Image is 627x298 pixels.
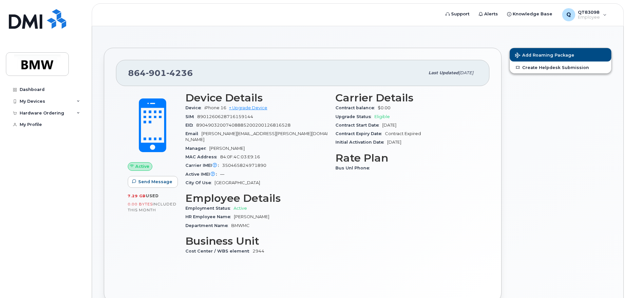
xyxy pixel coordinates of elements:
span: [DATE] [387,140,401,145]
span: Department Name [185,223,231,228]
span: Contract Expiry Date [335,131,385,136]
h3: Employee Details [185,192,328,204]
span: SIM [185,114,197,119]
span: 89049032007408885200200126816528 [196,123,291,128]
span: 8901260628716159144 [197,114,253,119]
span: [PERSON_NAME] [234,214,269,219]
h3: Rate Plan [335,152,478,164]
span: — [220,172,224,177]
span: MAC Address [185,154,220,159]
span: Manager [185,146,209,151]
h3: Business Unit [185,235,328,247]
span: Eligible [374,114,390,119]
a: Create Helpdesk Submission [510,61,611,73]
button: Send Message [128,176,178,188]
span: Active [135,163,149,169]
span: City Of Use [185,180,215,185]
span: $0.00 [378,105,390,110]
span: Cost Center / WBS element [185,249,253,254]
span: Initial Activation Date [335,140,387,145]
h3: Carrier Details [335,92,478,104]
span: 7.29 GB [128,194,146,198]
span: [DATE] [459,70,473,75]
span: Last updated [428,70,459,75]
span: Carrier IMEI [185,163,222,168]
button: Add Roaming Package [510,48,611,61]
iframe: Messenger Launcher [598,270,622,293]
span: Bus Unl Phone [335,166,373,170]
span: 0.00 Bytes [128,202,153,206]
span: Email [185,131,201,136]
span: Active IMEI [185,172,220,177]
span: [PERSON_NAME] [209,146,245,151]
span: BMWMC [231,223,250,228]
span: HR Employee Name [185,214,234,219]
span: [PERSON_NAME][EMAIL_ADDRESS][PERSON_NAME][DOMAIN_NAME] [185,131,328,142]
span: Upgrade Status [335,114,374,119]
span: 84:0F:4C:03:E9:16 [220,154,260,159]
span: [DATE] [382,123,396,128]
span: 4236 [166,68,193,78]
span: 350465824971890 [222,163,266,168]
span: Contract balance [335,105,378,110]
span: EID [185,123,196,128]
span: [GEOGRAPHIC_DATA] [215,180,260,185]
span: iPhone 16 [204,105,226,110]
span: Send Message [138,179,172,185]
span: Contract Expired [385,131,421,136]
a: + Upgrade Device [229,105,267,110]
span: 901 [146,68,166,78]
span: 864 [128,68,193,78]
span: Device [185,105,204,110]
span: Active [234,206,247,211]
span: Contract Start Date [335,123,382,128]
h3: Device Details [185,92,328,104]
span: Employment Status [185,206,234,211]
span: Add Roaming Package [515,53,574,59]
span: 2944 [253,249,264,254]
span: used [146,193,159,198]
